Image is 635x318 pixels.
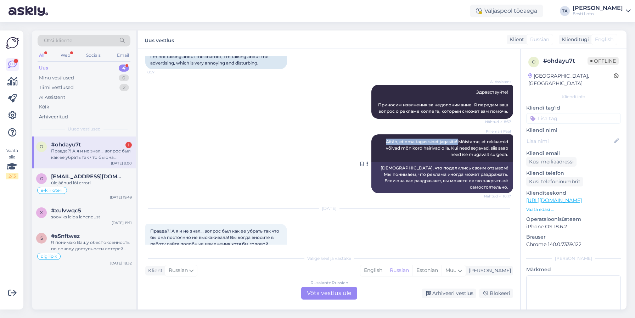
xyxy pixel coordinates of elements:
[112,220,132,225] div: [DATE] 19:11
[145,267,163,274] div: Klient
[39,74,74,82] div: Minu vestlused
[110,261,132,266] div: [DATE] 18:32
[526,216,621,223] p: Operatsioonisüsteem
[51,148,132,161] div: Правда?! А я и не знал… вопрос был как ее убрать так что бы она постоянно не выскакивала! Вы когд...
[371,162,513,193] div: [DEMOGRAPHIC_DATA], что поделились своим отзывом! Мы понимаем, что реклама иногда может раздражат...
[526,255,621,262] div: [PERSON_NAME]
[595,36,613,43] span: English
[526,206,621,213] p: Vaata edasi ...
[41,188,63,193] span: e-kiirloterii
[51,214,132,220] div: sooviks leida lahendust
[532,59,535,65] span: o
[573,5,623,11] div: [PERSON_NAME]
[51,207,81,214] span: #xulvwqc5
[484,129,511,134] span: Pillemari Paal
[573,5,631,17] a: [PERSON_NAME]Eesti Loto
[484,194,511,199] span: Nähtud ✓ 10:17
[145,255,513,262] div: Valige keel ja vastake
[6,36,19,50] img: Askly Logo
[559,36,589,43] div: Klienditugi
[145,51,287,69] div: I'm not talking about the chatbot, I'm talking about the advertising, which is very annoying and ...
[40,144,43,149] span: o
[526,150,621,157] p: Kliendi email
[526,127,621,134] p: Kliendi nimi
[507,36,524,43] div: Klient
[484,119,511,124] span: Nähtud ✓ 8:57
[119,74,129,82] div: 0
[470,5,543,17] div: Väljaspool tööaega
[116,51,130,60] div: Email
[147,69,174,75] span: 8:57
[526,94,621,100] div: Kliendi info
[6,147,18,179] div: Vaata siia
[526,223,621,230] p: iPhone OS 18.6.2
[39,65,48,72] div: Uus
[51,180,132,186] div: ülejäänud lõi errori
[39,84,74,91] div: Tiimi vestlused
[484,79,511,84] span: AI Assistent
[110,195,132,200] div: [DATE] 19:49
[386,265,412,276] div: Russian
[445,267,456,273] span: Muu
[68,126,101,132] span: Uued vestlused
[145,205,513,212] div: [DATE]
[301,287,357,300] div: Võta vestlus üle
[422,289,476,298] div: Arhiveeri vestlus
[530,36,549,43] span: Russian
[543,57,588,65] div: # ohdayu7t
[412,265,442,276] div: Estonian
[38,51,46,60] div: All
[526,233,621,241] p: Brauser
[479,289,513,298] div: Blokeeri
[40,235,43,241] span: s
[560,6,570,16] div: TA
[41,254,57,258] span: digilipik
[119,65,129,72] div: 4
[150,228,280,259] span: Правда?! А я и не знал… вопрос был как ее убрать так что бы она постоянно не выскакивала! Вы когд...
[528,72,614,87] div: [GEOGRAPHIC_DATA], [GEOGRAPHIC_DATA]
[360,265,386,276] div: English
[310,280,348,286] div: Russian to Russian
[386,139,509,157] span: Aitäh, et oma tagasisidet jagasite! Mõistame, et reklaamid võivad mõnikord häirivad olla. Kui nee...
[125,142,132,148] div: 1
[51,173,125,180] span: getter.sade@mail.ee
[145,35,174,44] label: Uus vestlus
[526,189,621,197] p: Klienditeekond
[588,57,619,65] span: Offline
[119,84,129,91] div: 2
[111,161,132,166] div: [DATE] 9:00
[526,266,621,273] p: Märkmed
[39,94,65,101] div: AI Assistent
[527,137,613,145] input: Lisa nimi
[6,173,18,179] div: 2 / 3
[526,169,621,177] p: Kliendi telefon
[466,267,511,274] div: [PERSON_NAME]
[526,241,621,248] p: Chrome 140.0.7339.122
[44,37,72,44] span: Otsi kliente
[526,157,577,167] div: Küsi meiliaadressi
[39,113,68,121] div: Arhiveeritud
[526,177,583,186] div: Küsi telefoninumbrit
[169,267,188,274] span: Russian
[526,104,621,112] p: Kliendi tag'id
[59,51,72,60] div: Web
[85,51,102,60] div: Socials
[51,239,132,252] div: Я понимаю Вашу обеспокоенность по поводу доступности лотерей для пожилых людей или тех, кто не по...
[51,141,81,148] span: #ohdayu7t
[573,11,623,17] div: Eesti Loto
[39,104,49,111] div: Kõik
[40,176,43,181] span: g
[526,197,582,203] a: [URL][DOMAIN_NAME]
[51,233,80,239] span: #s5nftwez
[40,210,43,215] span: x
[526,113,621,124] input: Lisa tag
